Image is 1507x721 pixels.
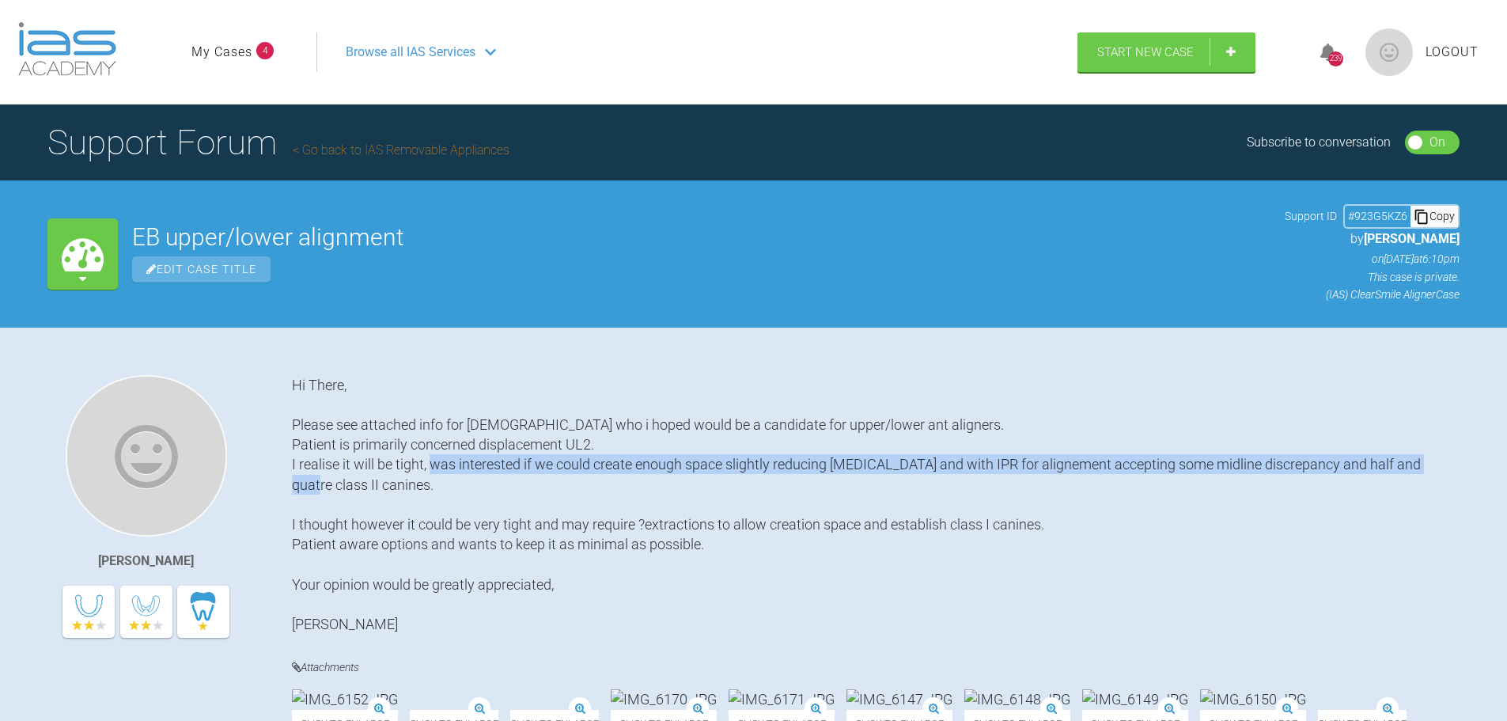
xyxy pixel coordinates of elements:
[1429,132,1445,153] div: On
[1410,206,1458,226] div: Copy
[964,689,1070,709] img: IMG_6148.JPG
[191,42,252,63] a: My Cases
[292,658,1460,677] h4: Attachments
[1247,132,1391,153] div: Subscribe to conversation
[1200,689,1306,709] img: IMG_6150.JPG
[1328,51,1343,66] div: 239
[47,115,509,170] h1: Support Forum
[1365,28,1413,76] img: profile.png
[132,256,271,283] span: Edit Case Title
[1285,250,1460,268] p: on [DATE] at 6:10pm
[729,689,835,709] img: IMG_6171.JPG
[1345,207,1410,225] div: # 923G5KZ6
[1285,207,1337,225] span: Support ID
[66,375,227,537] img: Simon Hobson
[611,689,717,709] img: IMG_6170.JPG
[346,42,475,63] span: Browse all IAS Services
[256,42,274,59] span: 4
[1285,268,1460,286] p: This case is private.
[18,22,116,76] img: logo-light.3e3ef733.png
[132,226,1270,249] h2: EB upper/lower alignment
[293,142,509,157] a: Go back to IAS Removable Appliances
[1426,42,1479,63] a: Logout
[1077,32,1255,72] a: Start New Case
[292,375,1460,635] div: Hi There, Please see attached info for [DEMOGRAPHIC_DATA] who i hoped would be a candidate for up...
[1285,229,1460,249] p: by
[1097,45,1194,59] span: Start New Case
[1285,286,1460,303] p: (IAS) ClearSmile Aligner Case
[1082,689,1188,709] img: IMG_6149.JPG
[292,689,398,709] img: IMG_6152.JPG
[1364,231,1460,246] span: [PERSON_NAME]
[846,689,952,709] img: IMG_6147.JPG
[98,551,194,571] div: [PERSON_NAME]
